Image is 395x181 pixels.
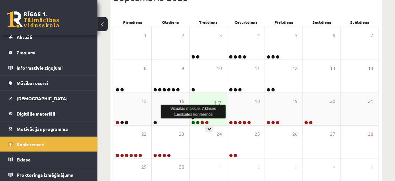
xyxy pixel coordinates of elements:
[8,76,89,90] a: Mācību resursi
[17,141,44,147] span: Konferences
[179,163,185,171] span: 30
[303,18,341,27] div: Sestdiena
[189,18,227,27] div: Trešdiena
[217,65,222,72] span: 10
[330,65,336,72] span: 13
[17,34,32,40] span: Aktuāli
[8,91,89,106] a: [DEMOGRAPHIC_DATA]
[292,65,298,72] span: 12
[368,131,374,138] span: 28
[220,163,222,171] span: 1
[17,172,73,178] span: Proktoringa izmēģinājums
[17,45,89,60] legend: Ziņojumi
[8,30,89,45] a: Aktuāli
[7,11,59,28] a: Rīgas 1. Tālmācības vidusskola
[371,32,374,39] span: 7
[295,32,298,39] span: 5
[17,60,89,75] legend: Informatīvie ziņojumi
[265,18,303,27] div: Piekdiena
[161,105,226,118] div: Vizuālās mākslas 7.klases 1.ieskaites konference
[255,98,260,105] span: 18
[371,163,374,171] span: 5
[8,106,89,121] a: Digitālie materiāli
[17,111,55,117] span: Digitālie materiāli
[368,98,374,105] span: 21
[141,98,147,105] span: 15
[292,98,298,105] span: 19
[182,65,185,72] span: 9
[341,18,379,27] div: Svētdiena
[8,45,89,60] a: Ziņojumi
[8,152,89,167] a: Eklase
[333,32,336,39] span: 6
[333,163,336,171] span: 4
[144,65,147,72] span: 8
[8,60,89,75] a: Informatīvie ziņojumi
[214,98,222,109] span: 17
[17,126,68,132] span: Motivācijas programma
[295,163,298,171] span: 3
[114,18,152,27] div: Pirmdiena
[227,18,265,27] div: Ceturtdiena
[141,131,147,138] span: 22
[17,80,48,86] span: Mācību resursi
[220,32,222,39] span: 3
[8,137,89,152] a: Konferences
[17,157,31,162] span: Eklase
[17,95,68,101] span: [DEMOGRAPHIC_DATA]
[257,163,260,171] span: 2
[330,98,336,105] span: 20
[368,65,374,72] span: 14
[292,131,298,138] span: 26
[141,163,147,171] span: 29
[330,131,336,138] span: 27
[217,131,222,138] span: 24
[179,131,185,138] span: 23
[152,18,190,27] div: Otrdiena
[144,32,147,39] span: 1
[8,121,89,136] a: Motivācijas programma
[182,32,185,39] span: 2
[255,65,260,72] span: 11
[257,32,260,39] span: 4
[179,98,185,105] span: 16
[255,131,260,138] span: 25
